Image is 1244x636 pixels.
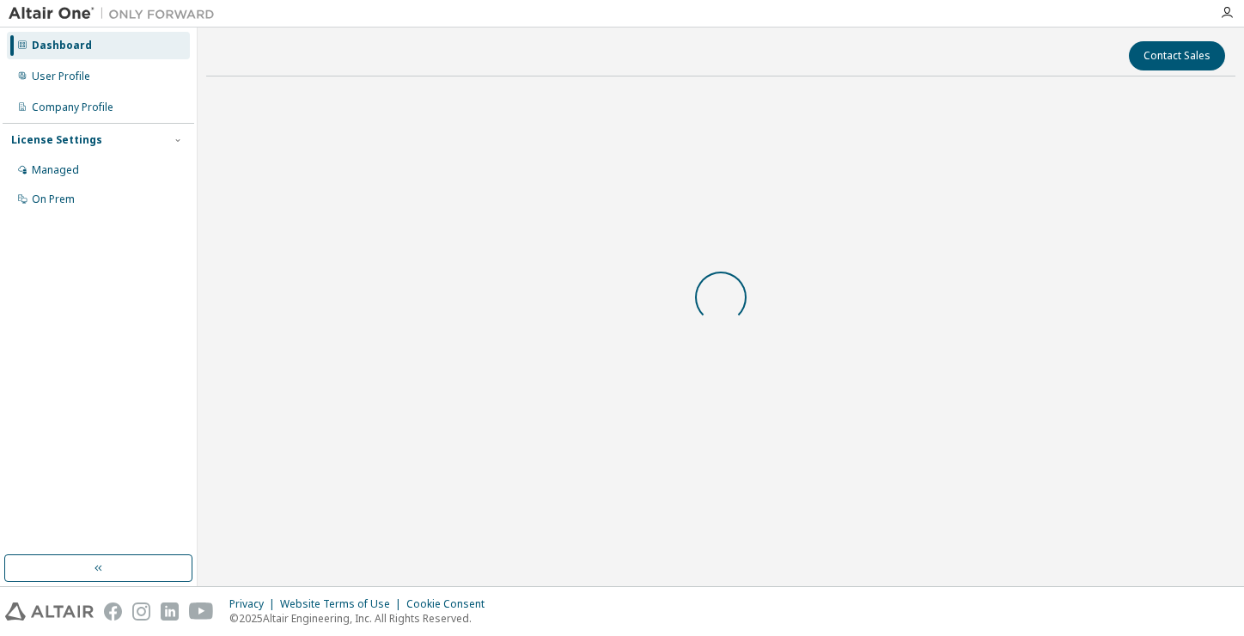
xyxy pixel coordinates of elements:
[229,597,280,611] div: Privacy
[161,602,179,621] img: linkedin.svg
[280,597,406,611] div: Website Terms of Use
[32,193,75,206] div: On Prem
[11,133,102,147] div: License Settings
[229,611,495,626] p: © 2025 Altair Engineering, Inc. All Rights Reserved.
[5,602,94,621] img: altair_logo.svg
[406,597,495,611] div: Cookie Consent
[104,602,122,621] img: facebook.svg
[1129,41,1225,70] button: Contact Sales
[32,39,92,52] div: Dashboard
[32,70,90,83] div: User Profile
[189,602,214,621] img: youtube.svg
[132,602,150,621] img: instagram.svg
[32,101,113,114] div: Company Profile
[9,5,223,22] img: Altair One
[32,163,79,177] div: Managed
